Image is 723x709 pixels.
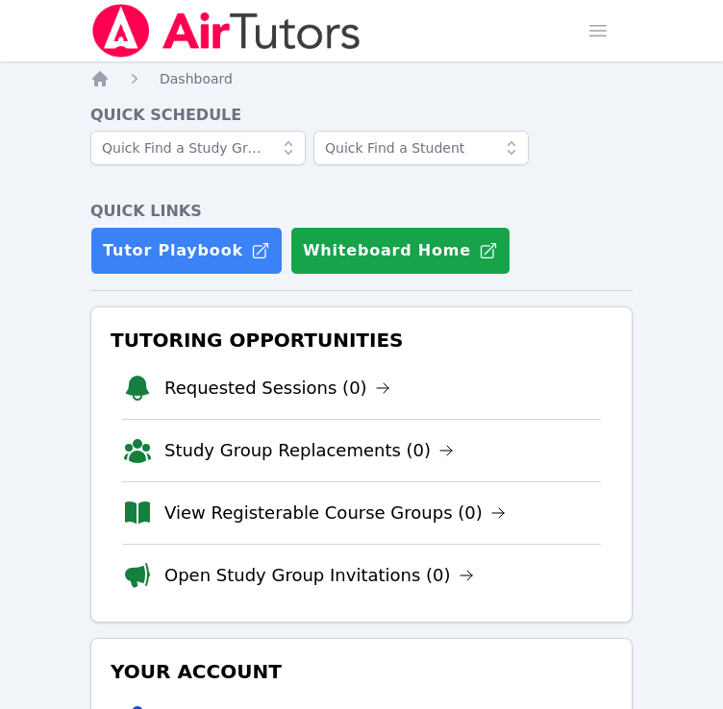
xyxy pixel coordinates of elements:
[90,69,633,88] nav: Breadcrumb
[107,654,616,689] h3: Your Account
[164,500,506,526] a: View Registerable Course Groups (0)
[90,4,362,58] img: Air Tutors
[164,375,390,402] a: Requested Sessions (0)
[164,562,474,589] a: Open Study Group Invitations (0)
[313,131,529,165] input: Quick Find a Student
[90,131,306,165] input: Quick Find a Study Group
[160,71,233,86] span: Dashboard
[90,200,633,223] h4: Quick Links
[164,437,454,464] a: Study Group Replacements (0)
[160,69,233,88] a: Dashboard
[290,227,511,275] button: Whiteboard Home
[107,323,616,357] h3: Tutoring Opportunities
[90,104,633,127] h4: Quick Schedule
[90,227,283,275] a: Tutor Playbook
